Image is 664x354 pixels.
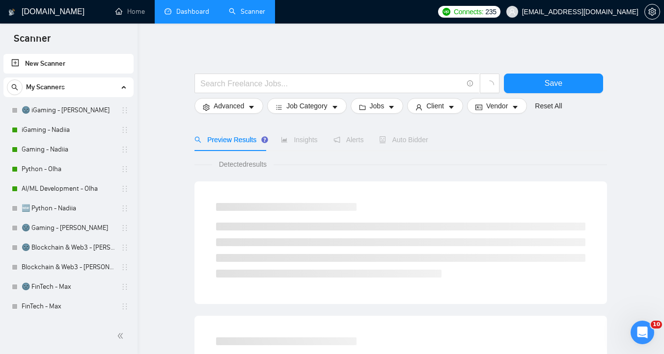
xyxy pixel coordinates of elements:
[359,103,366,111] span: folder
[121,224,129,232] span: holder
[121,165,129,173] span: holder
[121,106,129,114] span: holder
[11,54,126,74] a: New Scanner
[454,6,483,17] span: Connects:
[229,7,265,16] a: searchScanner
[194,98,263,114] button: settingAdvancedcaret-down
[415,103,422,111] span: user
[286,101,327,111] span: Job Category
[214,101,244,111] span: Advanced
[7,84,22,91] span: search
[22,120,115,140] a: iGaming - Nadiia
[631,321,654,344] iframe: Intercom live chat
[475,103,482,111] span: idcard
[212,159,274,170] span: Detected results
[7,79,23,95] button: search
[165,7,209,16] a: dashboardDashboard
[267,98,346,114] button: barsJob Categorycaret-down
[121,244,129,252] span: holder
[8,4,15,20] img: logo
[22,277,115,297] a: 🌚 FinTech - Max
[281,136,288,143] span: area-chart
[333,136,340,143] span: notification
[351,98,404,114] button: folderJobscaret-down
[26,77,65,97] span: My Scanners
[332,103,338,111] span: caret-down
[443,8,450,16] img: upwork-logo.png
[426,101,444,111] span: Client
[203,103,210,111] span: setting
[22,297,115,316] a: FinTech - Max
[407,98,463,114] button: userClientcaret-down
[121,263,129,271] span: holder
[486,101,508,111] span: Vendor
[194,136,265,144] span: Preview Results
[121,146,129,153] span: holder
[115,7,145,16] a: homeHome
[22,179,115,199] a: AI/ML Development - Olha
[22,101,115,120] a: 🌚 iGaming - [PERSON_NAME]
[388,103,395,111] span: caret-down
[121,303,129,310] span: holder
[467,98,527,114] button: idcardVendorcaret-down
[117,331,127,341] span: double-left
[448,103,455,111] span: caret-down
[22,140,115,159] a: Gaming - Nadiia
[512,103,519,111] span: caret-down
[3,54,134,74] li: New Scanner
[379,136,386,143] span: robot
[22,199,115,218] a: 🆕 Python - Nadiia
[467,80,473,87] span: info-circle
[121,204,129,212] span: holder
[281,136,317,144] span: Insights
[200,77,463,90] input: Search Freelance Jobs...
[370,101,385,111] span: Jobs
[504,74,603,93] button: Save
[121,126,129,134] span: holder
[194,136,201,143] span: search
[22,238,115,257] a: 🌚 Blockchain & Web3 - [PERSON_NAME]
[545,77,562,89] span: Save
[6,31,58,52] span: Scanner
[485,80,494,89] span: loading
[535,101,562,111] a: Reset All
[260,135,269,144] div: Tooltip anchor
[22,316,115,336] a: 🌚 Health - Max
[333,136,364,144] span: Alerts
[22,159,115,179] a: Python - Olha
[485,6,496,17] span: 235
[379,136,428,144] span: Auto Bidder
[121,185,129,193] span: holder
[645,8,660,16] span: setting
[22,257,115,277] a: Blockchain & Web3 - [PERSON_NAME]
[509,8,516,15] span: user
[248,103,255,111] span: caret-down
[276,103,282,111] span: bars
[651,321,662,329] span: 10
[22,218,115,238] a: 🌚 Gaming - [PERSON_NAME]
[644,4,660,20] button: setting
[644,8,660,16] a: setting
[121,283,129,291] span: holder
